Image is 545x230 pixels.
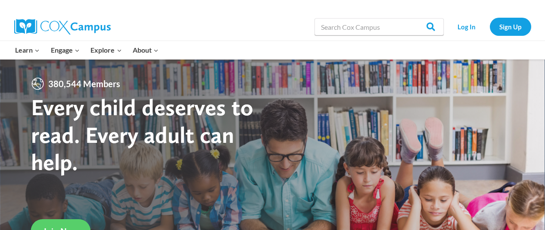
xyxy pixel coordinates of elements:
[90,44,121,56] span: Explore
[448,18,486,35] a: Log In
[14,19,111,35] img: Cox Campus
[490,18,531,35] a: Sign Up
[315,18,444,35] input: Search Cox Campus
[133,44,159,56] span: About
[15,44,40,56] span: Learn
[51,44,80,56] span: Engage
[31,93,253,176] strong: Every child deserves to read. Every adult can help.
[448,18,531,35] nav: Secondary Navigation
[10,41,164,59] nav: Primary Navigation
[45,77,124,91] span: 380,544 Members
